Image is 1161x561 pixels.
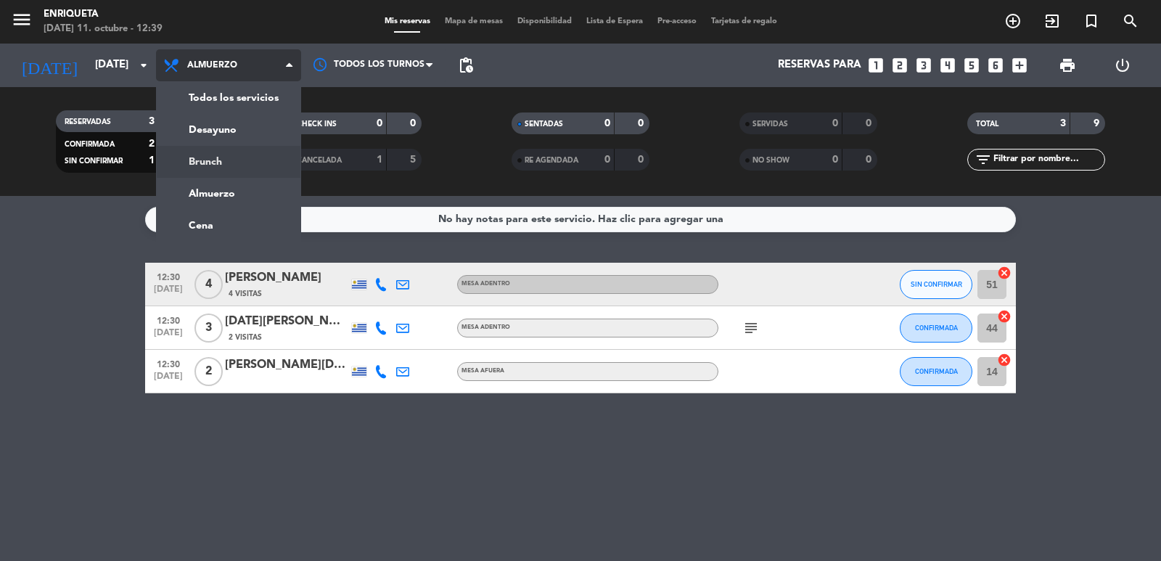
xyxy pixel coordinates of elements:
strong: 0 [377,118,382,128]
span: MESA AFUERA [461,368,504,374]
strong: 0 [832,118,838,128]
i: add_circle_outline [1004,12,1022,30]
i: menu [11,9,33,30]
div: [PERSON_NAME] [225,269,348,287]
strong: 2 [149,139,155,149]
span: 2 Visitas [229,332,262,343]
button: CONFIRMADA [900,357,972,386]
span: Reservas para [778,59,861,72]
span: SIN CONFIRMAR [911,280,962,288]
a: Almuerzo [157,178,300,210]
strong: 0 [866,155,874,165]
strong: 0 [832,155,838,165]
span: 12:30 [150,355,186,372]
i: looks_5 [962,56,981,75]
span: CONFIRMADA [915,324,958,332]
strong: 3 [149,116,155,126]
span: MESA ADENTRO [461,281,510,287]
strong: 3 [1060,118,1066,128]
strong: 5 [410,155,419,165]
strong: 0 [866,118,874,128]
span: Pre-acceso [650,17,704,25]
span: Tarjetas de regalo [704,17,784,25]
span: Disponibilidad [510,17,579,25]
i: subject [742,319,760,337]
span: 2 [194,357,223,386]
span: [DATE] [150,284,186,301]
span: 12:30 [150,311,186,328]
span: SERVIDAS [752,120,788,128]
span: CONFIRMADA [915,367,958,375]
i: looks_one [866,56,885,75]
strong: 0 [638,118,647,128]
span: print [1059,57,1076,74]
span: SIN CONFIRMAR [65,157,123,165]
i: looks_6 [986,56,1005,75]
div: Enriqueta [44,7,163,22]
a: Desayuno [157,114,300,146]
strong: 1 [149,155,155,165]
span: Almuerzo [187,60,237,70]
strong: 1 [377,155,382,165]
div: [PERSON_NAME][DATE] [225,356,348,374]
i: looks_two [890,56,909,75]
span: RESERVADAS [65,118,111,126]
strong: 0 [410,118,419,128]
span: MESA ADENTRO [461,324,510,330]
i: exit_to_app [1043,12,1061,30]
i: turned_in_not [1083,12,1100,30]
i: [DATE] [11,49,88,81]
i: looks_4 [938,56,957,75]
a: Brunch [157,146,300,178]
strong: 9 [1094,118,1102,128]
span: 4 [194,270,223,299]
i: cancel [997,266,1012,280]
strong: 0 [638,155,647,165]
div: LOG OUT [1095,44,1150,87]
span: CANCELADA [297,157,342,164]
span: 4 Visitas [229,288,262,300]
i: cancel [997,309,1012,324]
i: add_box [1010,56,1029,75]
strong: 0 [604,118,610,128]
a: Todos los servicios [157,82,300,114]
button: CONFIRMADA [900,314,972,343]
div: [DATE] 11. octubre - 12:39 [44,22,163,36]
strong: 0 [604,155,610,165]
span: Mis reservas [377,17,438,25]
button: SIN CONFIRMAR [900,270,972,299]
i: filter_list [975,151,992,168]
button: menu [11,9,33,36]
span: 3 [194,314,223,343]
i: looks_3 [914,56,933,75]
span: CONFIRMADA [65,141,115,148]
span: [DATE] [150,372,186,388]
span: NO SHOW [752,157,789,164]
div: [DATE][PERSON_NAME] [225,312,348,331]
span: TOTAL [976,120,998,128]
span: Lista de Espera [579,17,650,25]
i: search [1122,12,1139,30]
span: 12:30 [150,268,186,284]
i: arrow_drop_down [135,57,152,74]
i: power_settings_new [1114,57,1131,74]
span: CHECK INS [297,120,337,128]
span: pending_actions [457,57,475,74]
div: No hay notas para este servicio. Haz clic para agregar una [438,211,723,228]
span: RE AGENDADA [525,157,578,164]
span: SENTADAS [525,120,563,128]
input: Filtrar por nombre... [992,152,1104,168]
span: [DATE] [150,328,186,345]
a: Cena [157,210,300,242]
i: cancel [997,353,1012,367]
span: Mapa de mesas [438,17,510,25]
